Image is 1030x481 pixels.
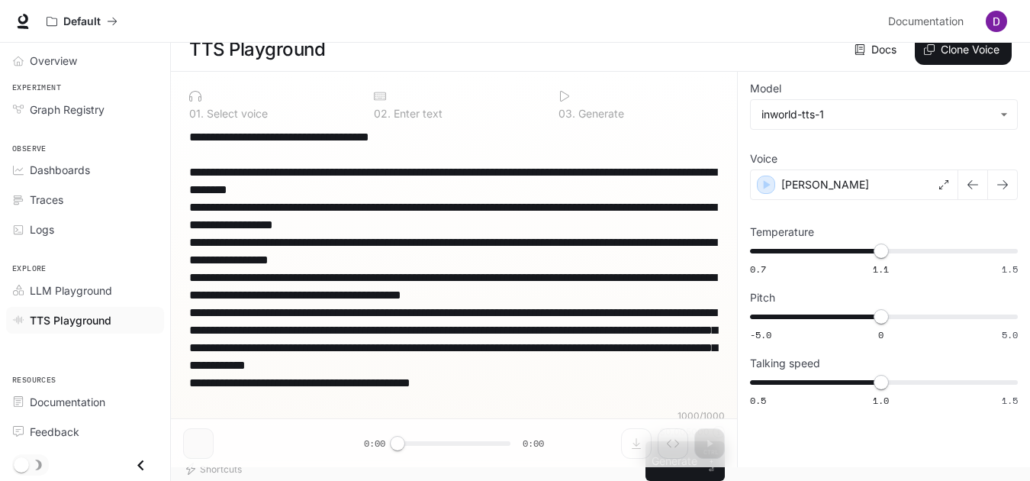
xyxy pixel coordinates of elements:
span: 1.5 [1002,394,1018,407]
span: Documentation [30,394,105,410]
span: 1.1 [873,263,889,276]
span: Documentation [888,12,964,31]
a: Dashboards [6,157,164,183]
p: Talking speed [750,358,820,369]
a: Logs [6,216,164,243]
a: TTS Playground [6,307,164,334]
span: 5.0 [1002,328,1018,341]
a: Overview [6,47,164,74]
a: Docs [851,34,903,65]
p: Generate [575,108,624,119]
span: Feedback [30,424,79,440]
p: ⏎ [703,447,719,475]
p: Enter text [391,108,443,119]
button: Close drawer [124,450,158,481]
p: [PERSON_NAME] [781,177,869,192]
span: Traces [30,192,63,208]
span: Dark mode toggle [14,456,29,473]
button: GenerateCTRL +⏎ [645,441,725,481]
p: Pitch [750,292,775,303]
span: -5.0 [750,328,771,341]
span: 0.7 [750,263,766,276]
p: 0 1 . [189,108,204,119]
p: Select voice [204,108,268,119]
p: CTRL + [703,447,719,466]
span: LLM Playground [30,282,112,299]
span: Graph Registry [30,102,105,118]
span: Dashboards [30,162,90,178]
p: Model [750,83,781,94]
span: 1.0 [873,394,889,407]
a: Feedback [6,418,164,445]
p: Temperature [750,227,814,237]
p: 0 2 . [374,108,391,119]
p: 1000 / 1000 [678,409,725,422]
span: 0.5 [750,394,766,407]
a: Documentation [6,389,164,415]
a: Documentation [882,6,975,37]
span: Logs [30,221,54,237]
span: Overview [30,53,77,69]
div: inworld-tts-1 [761,107,993,122]
button: Clone Voice [915,34,1012,65]
p: Default [63,15,101,28]
p: 0 3 . [558,108,575,119]
a: Traces [6,186,164,213]
span: 1.5 [1002,263,1018,276]
button: All workspaces [40,6,124,37]
span: 0 [878,328,884,341]
div: inworld-tts-1 [751,100,1017,129]
button: Shortcuts [183,457,248,481]
a: Graph Registry [6,96,164,123]
img: User avatar [986,11,1007,32]
button: User avatar [981,6,1012,37]
span: TTS Playground [30,312,111,328]
p: Voice [750,153,777,164]
h1: TTS Playground [189,34,325,65]
a: LLM Playground [6,277,164,304]
p: $ 0.005000 [659,425,710,438]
